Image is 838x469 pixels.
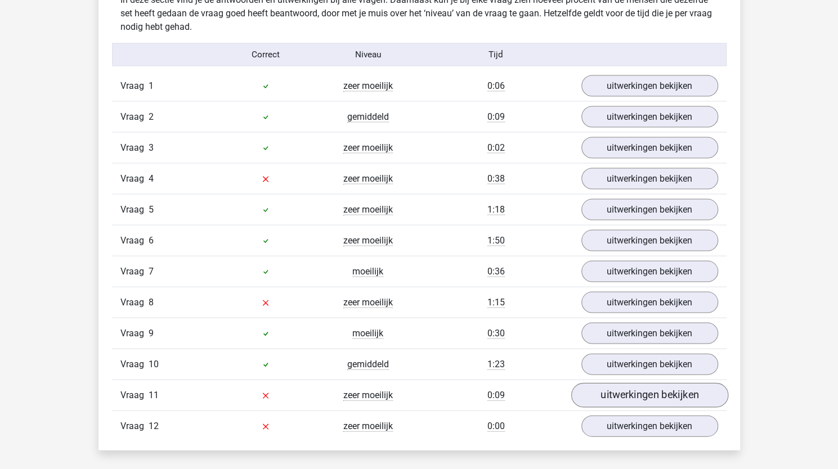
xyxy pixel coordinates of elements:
a: uitwerkingen bekijken [581,168,718,189]
span: Vraag [120,233,149,247]
span: zeer moeilijk [343,420,393,431]
span: 1:18 [487,204,505,215]
a: uitwerkingen bekijken [581,291,718,313]
div: Tijd [419,48,572,61]
span: Vraag [120,419,149,432]
span: Vraag [120,326,149,340]
span: moeilijk [352,327,383,339]
span: 1 [149,80,154,91]
span: gemiddeld [347,358,389,369]
a: uitwerkingen bekijken [571,382,728,407]
span: 0:38 [487,173,505,184]
span: zeer moeilijk [343,80,393,91]
span: 10 [149,358,159,369]
span: Vraag [120,264,149,278]
span: 4 [149,173,154,183]
span: 11 [149,389,159,400]
a: uitwerkingen bekijken [581,199,718,220]
span: 0:02 [487,142,505,153]
div: Correct [214,48,317,61]
span: 9 [149,327,154,338]
span: zeer moeilijk [343,389,393,400]
span: Vraag [120,388,149,402]
span: 2 [149,111,154,121]
span: Vraag [120,172,149,185]
span: Vraag [120,141,149,154]
span: 0:09 [487,111,505,122]
a: uitwerkingen bekijken [581,322,718,344]
span: moeilijk [352,265,383,277]
span: zeer moeilijk [343,173,393,184]
span: 0:00 [487,420,505,431]
span: zeer moeilijk [343,296,393,308]
span: 1:50 [487,234,505,246]
a: uitwerkingen bekijken [581,415,718,436]
span: 1:15 [487,296,505,308]
span: gemiddeld [347,111,389,122]
a: uitwerkingen bekijken [581,260,718,282]
a: uitwerkingen bekijken [581,229,718,251]
span: 1:23 [487,358,505,369]
span: Vraag [120,110,149,123]
span: Vraag [120,202,149,216]
span: zeer moeilijk [343,142,393,153]
a: uitwerkingen bekijken [581,106,718,127]
span: 12 [149,420,159,431]
a: uitwerkingen bekijken [581,137,718,158]
span: 0:09 [487,389,505,400]
span: 0:30 [487,327,505,339]
a: uitwerkingen bekijken [581,353,718,375]
span: 8 [149,296,154,307]
span: 6 [149,234,154,245]
div: Niveau [317,48,419,61]
span: 0:36 [487,265,505,277]
span: Vraag [120,357,149,371]
span: Vraag [120,79,149,92]
span: 0:06 [487,80,505,91]
span: 3 [149,142,154,152]
span: 5 [149,204,154,214]
span: Vraag [120,295,149,309]
span: zeer moeilijk [343,234,393,246]
span: zeer moeilijk [343,204,393,215]
a: uitwerkingen bekijken [581,75,718,96]
span: 7 [149,265,154,276]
